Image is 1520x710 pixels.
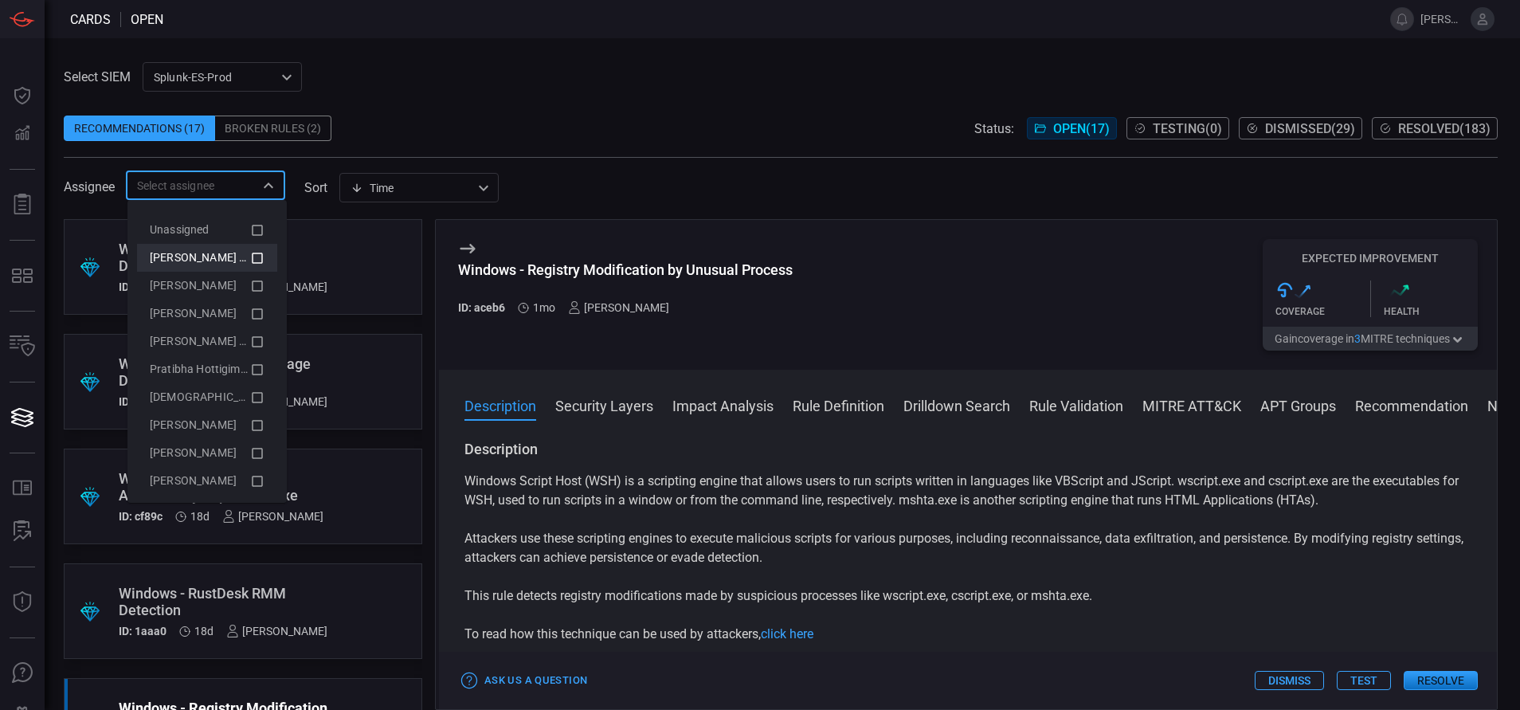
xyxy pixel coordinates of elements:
[464,529,1471,567] p: Attackers use these scripting engines to execute malicious scripts for various purposes, includin...
[64,69,131,84] label: Select SIEM
[1053,121,1110,136] span: Open ( 17 )
[464,395,536,414] button: Description
[3,398,41,437] button: Cards
[137,300,277,328] li: Derrick Ferrier
[464,625,1471,644] p: To read how this technique can be used by attackers,
[1384,306,1479,317] div: Health
[3,654,41,692] button: Ask Us A Question
[1398,121,1491,136] span: Resolved ( 183 )
[1354,332,1361,345] span: 3
[137,383,277,411] li: Vedang Ranmale
[903,395,1010,414] button: Drilldown Search
[1029,395,1123,414] button: Rule Validation
[555,395,653,414] button: Security Layers
[1263,252,1478,265] h5: Expected Improvement
[119,510,163,523] h5: ID: cf89c
[1239,117,1362,139] button: Dismissed(29)
[1255,671,1324,690] button: Dismiss
[1337,671,1391,690] button: Test
[974,121,1014,136] span: Status:
[150,335,270,347] span: [PERSON_NAME] Brand
[351,180,473,196] div: Time
[190,510,210,523] span: Sep 21, 2025 11:14 AM
[137,355,277,383] li: Pratibha Hottigimath
[3,257,41,295] button: MITRE - Detection Posture
[533,301,555,314] span: Aug 31, 2025 11:50 AM
[458,669,591,693] button: Ask Us a Question
[1355,395,1468,414] button: Recommendation
[119,395,166,408] h5: ID: 1b734
[1126,117,1229,139] button: Testing(0)
[137,272,277,300] li: Andrew Ghobrial
[137,467,277,495] li: eric coffy
[137,216,277,244] li: Unassigned
[464,586,1471,606] p: This rule detects registry modifications made by suspicious processes like wscript.exe, cscript.e...
[1265,121,1355,136] span: Dismissed ( 29 )
[1372,117,1498,139] button: Resolved(183)
[137,328,277,355] li: Mason Brand
[1275,306,1370,317] div: Coverage
[3,186,41,224] button: Reports
[3,512,41,551] button: ALERT ANALYSIS
[150,474,237,487] span: [PERSON_NAME]
[150,390,355,403] span: [DEMOGRAPHIC_DATA][PERSON_NAME]
[150,363,257,375] span: Pratibha Hottigimath
[137,411,277,439] li: bob blake
[257,175,280,197] button: Close
[793,395,884,414] button: Rule Definition
[119,241,327,274] div: Windows - RAdmin RMM Detection
[226,625,327,637] div: [PERSON_NAME]
[215,116,331,141] div: Broken Rules (2)
[137,439,277,467] li: drew garthe
[150,279,237,292] span: [PERSON_NAME]
[458,261,793,278] div: Windows - Registry Modification by Unusual Process
[150,418,237,431] span: [PERSON_NAME]
[1153,121,1222,136] span: Testing ( 0 )
[1420,13,1464,25] span: [PERSON_NAME].[PERSON_NAME]
[222,510,323,523] div: [PERSON_NAME]
[1142,395,1241,414] button: MITRE ATT&CK
[119,280,166,293] h5: ID: e6e63
[131,12,163,27] span: open
[150,251,280,264] span: [PERSON_NAME] (Myself)
[194,625,214,637] span: Sep 21, 2025 11:14 AM
[137,244,277,272] li: Aravind Chinthala (Myself)
[568,301,669,314] div: [PERSON_NAME]
[70,12,111,27] span: Cards
[1263,327,1478,351] button: Gaincoverage in3MITRE techniques
[304,180,327,195] label: sort
[3,115,41,153] button: Detections
[64,179,115,194] span: Assignee
[119,625,166,637] h5: ID: 1aaa0
[672,395,774,414] button: Impact Analysis
[131,175,254,195] input: Select assignee
[1404,671,1478,690] button: Resolve
[464,440,1471,459] h3: Description
[3,76,41,115] button: Dashboard
[458,301,505,314] h5: ID: aceb6
[464,472,1471,510] p: Windows Script Host (WSH) is a scripting engine that allows users to run scripts written in langu...
[3,328,41,366] button: Inventory
[119,355,327,389] div: Windows - Velociraptor Usage Detected
[119,585,327,618] div: Windows - RustDesk RMM Detection
[3,469,41,508] button: Rule Catalog
[119,470,323,504] div: Windows - File Created or Accessed by sftp-server.exe
[1260,395,1336,414] button: APT Groups
[1027,117,1117,139] button: Open(17)
[150,307,237,320] span: [PERSON_NAME]
[150,446,237,459] span: [PERSON_NAME]
[154,69,276,85] p: Splunk-ES-Prod
[64,116,215,141] div: Recommendations (17)
[3,583,41,622] button: Threat Intelligence
[761,626,813,641] a: click here
[150,223,210,236] span: Unassigned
